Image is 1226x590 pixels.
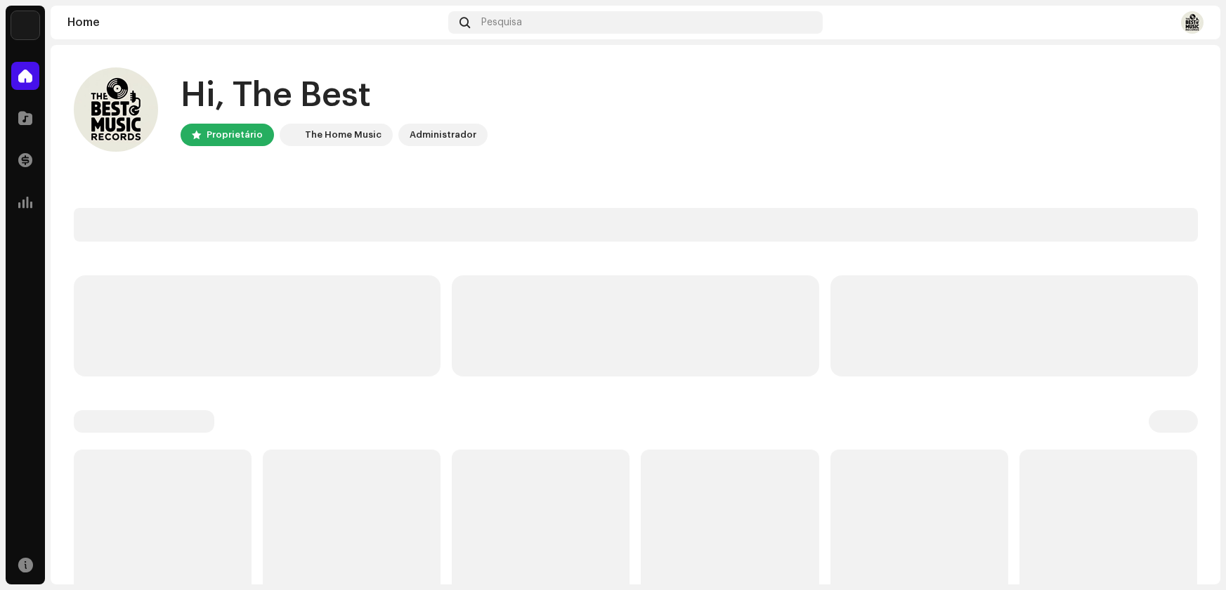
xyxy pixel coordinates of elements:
img: c86870aa-2232-4ba3-9b41-08f587110171 [282,126,299,143]
img: e57eb16c-630c-45a0-b173-efee7d63fb15 [1181,11,1204,34]
div: Administrador [410,126,476,143]
div: Hi, The Best [181,73,488,118]
span: Pesquisa [481,17,522,28]
div: Home [67,17,443,28]
img: e57eb16c-630c-45a0-b173-efee7d63fb15 [74,67,158,152]
div: Proprietário [207,126,263,143]
div: The Home Music [305,126,382,143]
img: c86870aa-2232-4ba3-9b41-08f587110171 [11,11,39,39]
